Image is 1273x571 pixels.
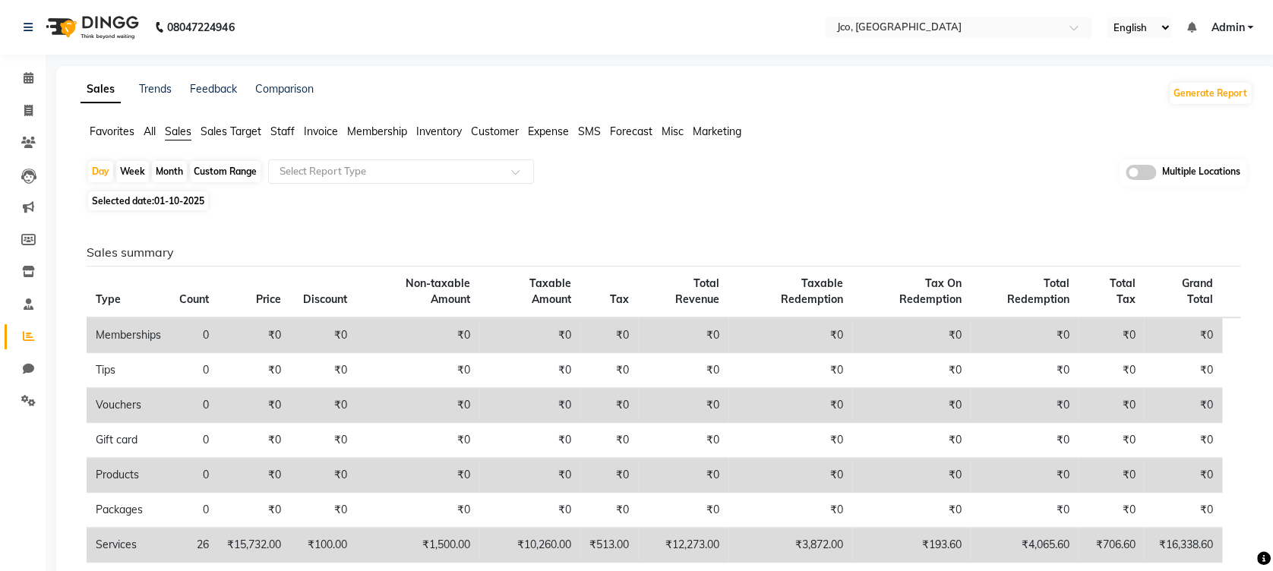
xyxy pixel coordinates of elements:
td: ₹0 [580,493,638,528]
td: ₹0 [218,458,290,493]
td: 26 [170,528,218,563]
td: ₹0 [356,317,479,353]
td: ₹0 [1079,423,1145,458]
span: Favorites [90,125,134,138]
span: Grand Total [1182,276,1213,306]
td: ₹0 [218,353,290,388]
span: Non-taxable Amount [406,276,470,306]
td: Packages [87,493,170,528]
span: Invoice [304,125,338,138]
span: Type [96,292,121,306]
span: Tax On Redemption [899,276,961,306]
td: ₹0 [1144,317,1222,353]
td: Gift card [87,423,170,458]
h6: Sales summary [87,245,1240,260]
td: ₹0 [1079,353,1145,388]
td: 0 [170,423,218,458]
td: ₹0 [1144,388,1222,423]
td: ₹0 [580,317,638,353]
span: Marketing [693,125,741,138]
span: Discount [303,292,347,306]
td: ₹0 [580,353,638,388]
td: ₹0 [852,388,971,423]
a: Feedback [190,82,237,96]
td: ₹0 [479,423,580,458]
td: ₹10,260.00 [479,528,580,563]
td: ₹0 [290,458,356,493]
button: Generate Report [1170,83,1251,104]
td: ₹12,273.00 [638,528,728,563]
td: ₹0 [852,423,971,458]
td: ₹193.60 [852,528,971,563]
div: Day [88,161,113,182]
span: Taxable Redemption [781,276,843,306]
td: ₹0 [218,388,290,423]
span: SMS [578,125,601,138]
td: ₹0 [1144,493,1222,528]
td: ₹0 [1144,353,1222,388]
span: Count [179,292,209,306]
td: ₹0 [580,423,638,458]
td: ₹0 [479,388,580,423]
span: All [144,125,156,138]
span: Tax [610,292,629,306]
b: 08047224946 [167,6,234,49]
td: ₹0 [852,353,971,388]
td: ₹4,065.60 [970,528,1078,563]
td: ₹0 [638,388,728,423]
td: Vouchers [87,388,170,423]
span: Multiple Locations [1162,165,1240,180]
div: Custom Range [190,161,261,182]
td: ₹0 [970,353,1078,388]
td: ₹0 [728,423,851,458]
td: ₹0 [728,458,851,493]
td: ₹513.00 [580,528,638,563]
td: ₹0 [970,458,1078,493]
td: ₹0 [728,353,851,388]
td: ₹0 [290,493,356,528]
td: ₹0 [852,493,971,528]
td: ₹0 [580,458,638,493]
td: ₹0 [218,317,290,353]
div: Week [116,161,149,182]
td: ₹0 [479,317,580,353]
td: ₹0 [580,388,638,423]
td: ₹0 [638,317,728,353]
td: ₹0 [728,493,851,528]
td: ₹15,732.00 [218,528,290,563]
td: Products [87,458,170,493]
td: ₹0 [728,388,851,423]
span: Selected date: [88,191,208,210]
td: ₹0 [356,353,479,388]
td: ₹3,872.00 [728,528,851,563]
td: ₹0 [638,458,728,493]
img: logo [39,6,143,49]
td: ₹1,500.00 [356,528,479,563]
td: ₹0 [1144,458,1222,493]
td: ₹16,338.60 [1144,528,1222,563]
span: Sales [165,125,191,138]
a: Comparison [255,82,314,96]
span: 01-10-2025 [154,195,204,207]
td: ₹0 [970,388,1078,423]
td: ₹0 [638,353,728,388]
div: Month [152,161,187,182]
td: Memberships [87,317,170,353]
td: Services [87,528,170,563]
td: ₹0 [970,493,1078,528]
td: ₹0 [356,388,479,423]
span: Membership [347,125,407,138]
a: Sales [81,76,121,103]
td: ₹0 [638,493,728,528]
td: ₹0 [852,458,971,493]
td: ₹0 [290,353,356,388]
td: ₹0 [970,317,1078,353]
span: Total Tax [1109,276,1135,306]
span: Expense [528,125,569,138]
td: ₹0 [1144,423,1222,458]
td: ₹0 [1079,493,1145,528]
td: ₹0 [356,423,479,458]
span: Staff [270,125,295,138]
td: ₹706.60 [1079,528,1145,563]
td: 0 [170,317,218,353]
